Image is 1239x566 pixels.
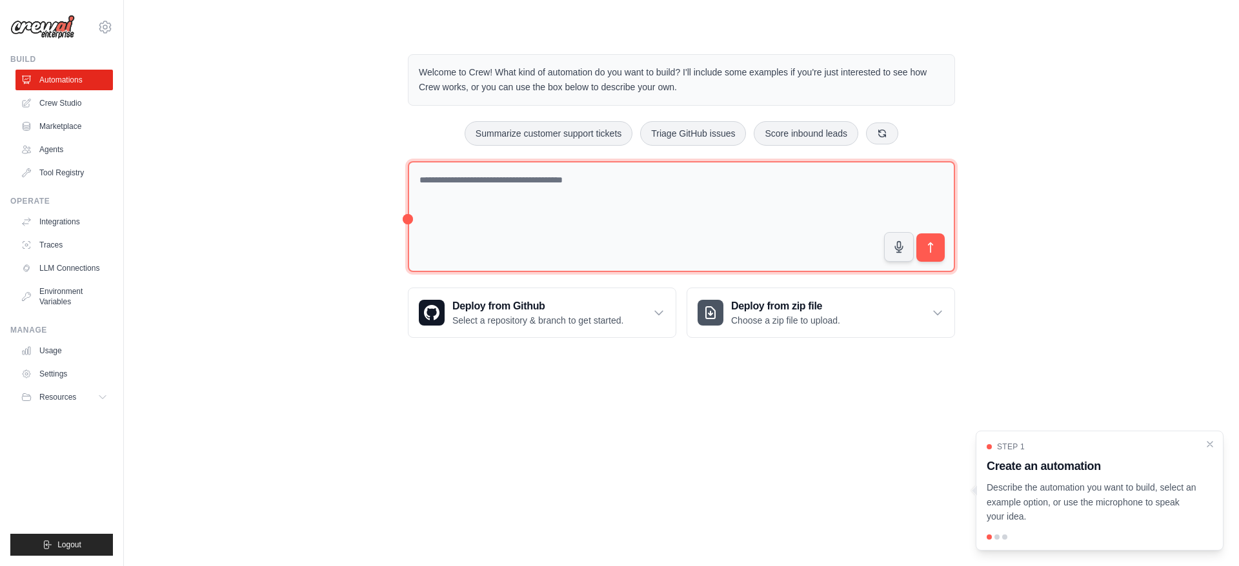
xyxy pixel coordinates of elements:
p: Describe the automation you want to build, select an example option, or use the microphone to spe... [987,480,1197,524]
div: Operate [10,196,113,206]
h3: Deploy from zip file [731,298,840,314]
span: Logout [57,540,81,550]
a: Tool Registry [15,162,113,183]
button: Triage GitHub issues [640,121,746,146]
a: Usage [15,340,113,361]
h3: Deploy from Github [452,298,623,314]
a: LLM Connections [15,258,113,278]
h3: Create an automation [987,457,1197,475]
p: Choose a zip file to upload. [731,314,840,327]
div: Manage [10,325,113,335]
img: Logo [10,15,75,39]
a: Crew Studio [15,93,113,113]
p: Select a repository & branch to get started. [452,314,623,327]
button: Close walkthrough [1205,439,1215,449]
button: Summarize customer support tickets [465,121,632,146]
button: Logout [10,534,113,556]
span: Step 1 [997,442,1025,452]
p: Welcome to Crew! What kind of automation do you want to build? I'll include some examples if you'... [419,65,944,95]
a: Agents [15,139,113,160]
a: Settings [15,364,113,384]
button: Resources [15,387,113,407]
span: Resources [39,392,76,402]
a: Automations [15,70,113,90]
div: 聊天小组件 [1174,504,1239,566]
a: Marketplace [15,116,113,137]
button: Score inbound leads [754,121,858,146]
div: Build [10,54,113,64]
iframe: Chat Widget [1174,504,1239,566]
a: Integrations [15,211,113,232]
a: Traces [15,235,113,255]
a: Environment Variables [15,281,113,312]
